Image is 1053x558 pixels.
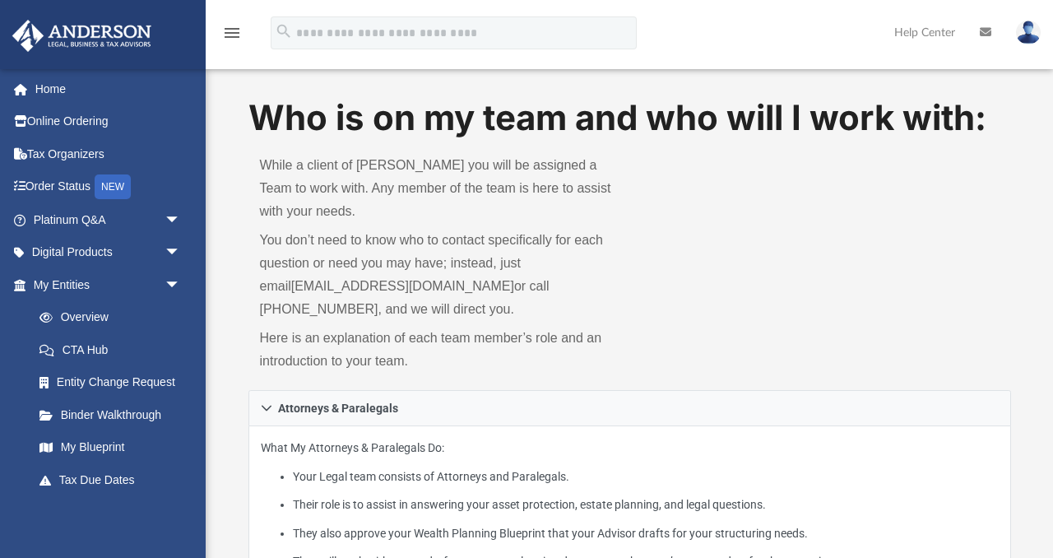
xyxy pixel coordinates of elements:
[12,496,197,529] a: My Anderson Teamarrow_drop_down
[12,105,206,138] a: Online Ordering
[1016,21,1041,44] img: User Pic
[7,20,156,52] img: Anderson Advisors Platinum Portal
[12,72,206,105] a: Home
[23,398,206,431] a: Binder Walkthrough
[23,366,206,399] a: Entity Change Request
[12,170,206,204] a: Order StatusNEW
[278,402,398,414] span: Attorneys & Paralegals
[165,268,197,302] span: arrow_drop_down
[260,327,619,373] p: Here is an explanation of each team member’s role and an introduction to your team.
[165,236,197,270] span: arrow_drop_down
[260,229,619,321] p: You don’t need to know who to contact specifically for each question or need you may have; instea...
[23,333,206,366] a: CTA Hub
[23,301,206,334] a: Overview
[222,31,242,43] a: menu
[291,279,514,293] a: [EMAIL_ADDRESS][DOMAIN_NAME]
[12,268,206,301] a: My Entitiesarrow_drop_down
[12,236,206,269] a: Digital Productsarrow_drop_down
[12,137,206,170] a: Tax Organizers
[165,203,197,237] span: arrow_drop_down
[95,174,131,199] div: NEW
[23,463,206,496] a: Tax Due Dates
[248,94,1011,142] h1: Who is on my team and who will I work with:
[293,523,999,544] li: They also approve your Wealth Planning Blueprint that your Advisor drafts for your structuring ne...
[260,154,619,223] p: While a client of [PERSON_NAME] you will be assigned a Team to work with. Any member of the team ...
[293,467,999,487] li: Your Legal team consists of Attorneys and Paralegals.
[12,203,206,236] a: Platinum Q&Aarrow_drop_down
[165,496,197,530] span: arrow_drop_down
[293,495,999,515] li: Their role is to assist in answering your asset protection, estate planning, and legal questions.
[222,23,242,43] i: menu
[248,390,1011,426] a: Attorneys & Paralegals
[275,22,293,40] i: search
[23,431,197,464] a: My Blueprint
